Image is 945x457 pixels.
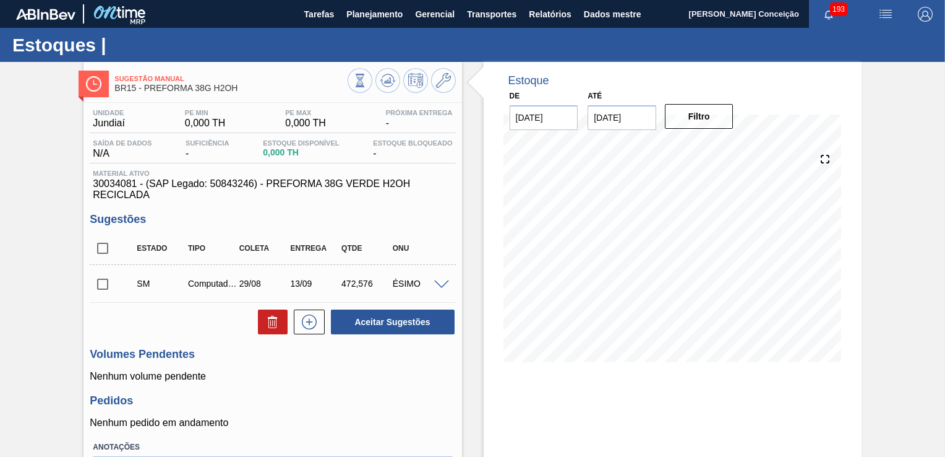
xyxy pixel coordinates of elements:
[285,118,326,129] span: 0,000 TH
[285,109,326,116] span: PE MAX
[114,84,347,93] span: BR15 - PREFORMA 38G H2OH
[134,279,189,289] div: Sugestão Manual
[331,310,455,334] button: Aceitar Sugestões
[185,118,226,129] span: 0,000 TH
[186,139,229,147] span: Suficiência
[588,105,656,130] input: dd/mm/aaaa
[386,109,453,116] span: Próxima Entrega
[90,394,455,407] h3: Pedidos
[304,7,335,22] span: Tarefas
[12,38,232,52] h1: Estoques |
[508,74,549,87] div: Estoque
[93,139,152,147] span: Saída de dados
[16,9,75,20] img: TNhmsLtSVTkK8tSr43FrP2fwEKptu5GPRR3wAAAABJRU5ErkJggg==
[263,139,339,147] span: Estoque Disponível
[338,279,394,289] div: 472,576
[93,118,125,129] span: Jundiaí
[918,7,933,22] img: Logout
[288,310,325,334] div: Nova sugestão
[185,244,241,253] div: Tipo
[185,279,241,289] div: Pedido de Compra
[338,244,394,253] div: Qtde
[403,68,428,93] button: Programar Estoque
[584,7,641,22] span: Dados mestre
[182,139,232,159] div: -
[878,7,893,22] img: userActions
[373,139,452,147] span: Estoque Bloqueado
[86,76,101,92] img: Ícone
[431,68,456,93] button: Ir ao Master Data / Geral
[90,417,455,429] p: Nenhum pedido em andamento
[93,178,452,201] span: 30034081 - (SAP Legado: 50843246) - PREFORMA 38G VERDE H2OH RECICLADA
[383,109,456,129] div: -
[588,92,602,100] label: Até
[134,244,189,253] div: Estado
[510,105,578,130] input: dd/mm/aaaa
[809,6,849,23] button: Notificações
[252,310,288,334] div: Excluir Sugestões
[390,244,445,253] div: ONU
[390,279,445,289] div: ÉSIMO
[236,279,292,289] div: 29/08/2025
[467,7,516,22] span: Transportes
[90,348,455,361] h3: Volumes Pendentes
[287,279,343,289] div: 13/09/2025
[93,109,125,116] span: Unidade
[415,7,455,22] span: Gerencial
[375,68,400,93] button: Atualizar Gráfico
[370,139,455,159] div: -
[665,104,733,129] button: Filtro
[287,244,343,253] div: Entrega
[325,308,456,336] div: Aceitar Sugestões
[263,148,339,157] span: 0,000 TH
[236,244,292,253] div: Coleta
[93,148,152,159] font: N/A
[114,75,347,82] span: Sugestão Manual
[348,68,372,93] button: Visão Geral dos Estoques
[185,109,226,116] span: PE MIN
[830,2,847,16] span: 193
[510,92,520,100] label: De
[93,170,452,177] span: Material ativo
[529,7,571,22] span: Relatórios
[346,7,403,22] span: Planejamento
[90,371,455,382] p: Nenhum volume pendente
[93,438,452,456] label: Anotações
[90,213,146,225] font: Sugestões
